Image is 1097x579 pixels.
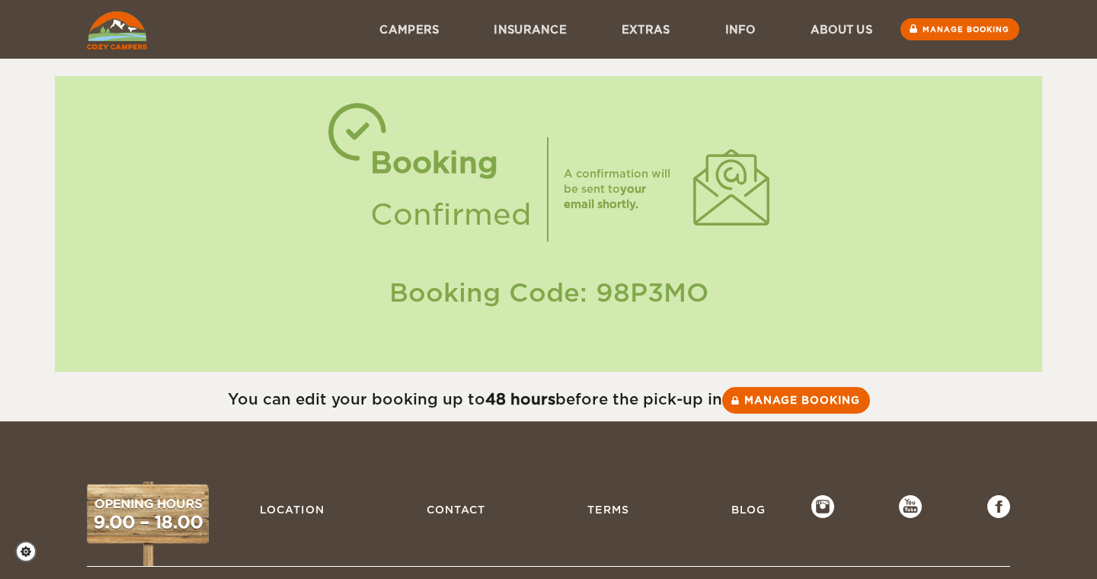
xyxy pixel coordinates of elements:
[87,11,147,50] img: Cozy Campers
[564,166,678,212] div: A confirmation will be sent to
[485,390,555,408] strong: 48 hours
[370,189,532,241] div: Confirmed
[722,387,870,414] a: Manage booking
[900,18,1019,40] a: Manage booking
[419,495,493,524] a: Contact
[252,495,332,524] a: Location
[70,275,1027,311] div: Booking Code: 98P3MO
[15,541,46,562] a: Cookie settings
[580,495,637,524] a: Terms
[724,495,773,524] a: Blog
[370,137,532,189] div: Booking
